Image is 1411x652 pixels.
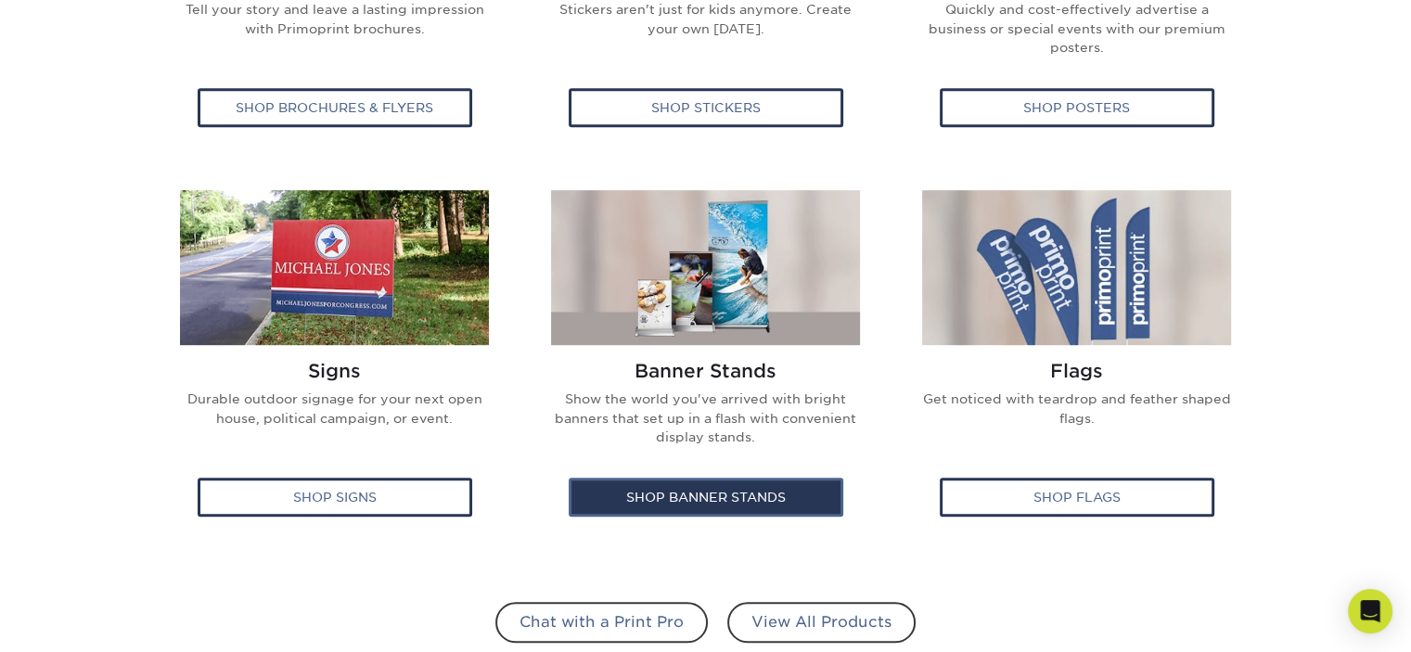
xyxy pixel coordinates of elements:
div: Shop Stickers [569,88,843,127]
img: Banner Stands [551,190,860,345]
div: Shop Banner Stands [569,478,843,517]
div: Shop Posters [940,88,1214,127]
img: Flags [922,190,1231,345]
div: Shop Signs [198,478,472,517]
a: Signs Signs Durable outdoor signage for your next open house, political campaign, or event. Shop ... [163,190,507,535]
div: Open Intercom Messenger [1348,589,1392,633]
div: Shop Flags [940,478,1214,517]
h2: Flags [920,360,1234,382]
a: Flags Flags Get noticed with teardrop and feather shaped flags. Shop Flags [905,190,1249,535]
a: View All Products [727,602,916,643]
h2: Signs [178,360,492,382]
a: Banner Stands Banner Stands Show the world you've arrived with bright banners that set up in a fl... [534,190,878,535]
p: Get noticed with teardrop and feather shaped flags. [920,390,1234,442]
p: Show the world you've arrived with bright banners that set up in a flash with convenient display ... [549,390,863,461]
img: Signs [180,190,489,345]
a: Chat with a Print Pro [495,602,708,643]
div: Shop Brochures & Flyers [198,88,472,127]
p: Durable outdoor signage for your next open house, political campaign, or event. [178,390,492,442]
h2: Banner Stands [549,360,863,382]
